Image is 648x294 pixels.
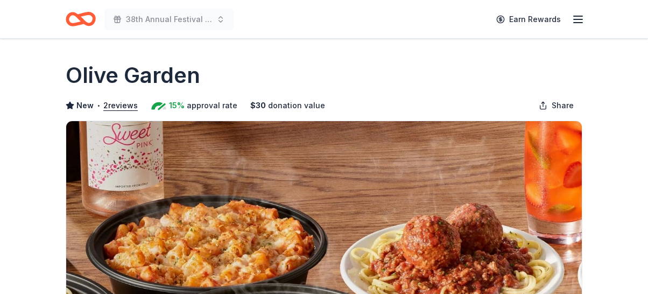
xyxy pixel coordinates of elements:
span: approval rate [187,99,237,112]
a: Earn Rewards [490,10,567,29]
span: donation value [268,99,325,112]
button: 38th Annual Festival of Trees [104,9,234,30]
span: • [97,101,101,110]
button: Share [530,95,582,116]
h1: Olive Garden [66,60,200,90]
span: 15% [169,99,185,112]
span: New [76,99,94,112]
button: 2reviews [103,99,138,112]
span: 38th Annual Festival of Trees [126,13,212,26]
a: Home [66,6,96,32]
span: Share [552,99,574,112]
span: $ 30 [250,99,266,112]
